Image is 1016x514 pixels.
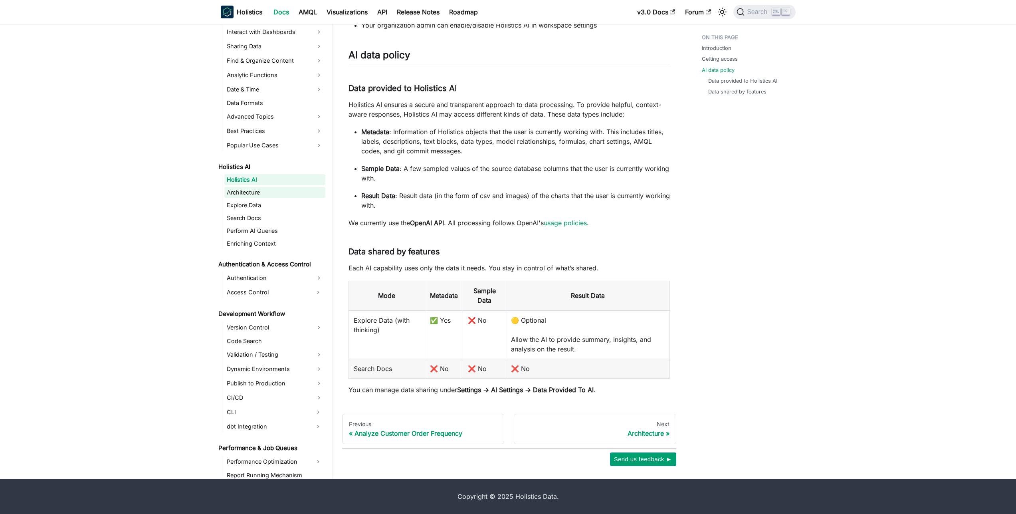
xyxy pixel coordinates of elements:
a: Getting access [702,55,738,63]
li: Your organization admin can enable/disable Holistics AI in workspace settings [361,20,670,30]
a: Forum [680,6,716,18]
strong: Settings -> AI Settings -> Data Provided To AI [457,386,594,394]
a: Explore Data [224,200,325,211]
div: Analyze Customer Order Frequency [349,429,498,437]
th: Mode [349,281,425,311]
a: Development Workflow [216,308,325,320]
a: Date & Time [224,83,325,96]
a: CLI [224,406,311,419]
p: Each AI capability uses only the data it needs. You stay in control of what’s shared. [349,263,670,273]
th: Metadata [425,281,463,311]
p: : A few sampled values of the source database columns that the user is currently working with. [361,164,670,183]
a: Interact with Dashboards [224,26,325,38]
div: Next [521,421,669,428]
td: ❌ No [425,359,463,379]
a: Docs [269,6,294,18]
p: Holistics AI ensures a secure and transparent approach to data processing. To provide helpful, co... [349,100,670,119]
a: dbt Integration [224,420,311,433]
strong: Sample Data [361,165,400,173]
a: AMQL [294,6,322,18]
a: Popular Use Cases [224,139,325,152]
a: Holistics AI [224,174,325,185]
a: Authentication [224,272,325,284]
a: Data Formats [224,97,325,109]
a: usage policies [544,219,587,227]
td: Search Docs [349,359,425,379]
button: Expand sidebar category 'CLI' [311,406,325,419]
a: Perform AI Queries [224,225,325,236]
button: Expand sidebar category 'dbt Integration' [311,420,325,433]
a: Holistics AI [216,161,325,173]
nav: Docs pages [342,414,676,444]
a: Data provided to Holistics AI [708,77,777,85]
div: Previous [349,421,498,428]
a: AI data policy [702,66,735,74]
th: Sample Data [463,281,506,311]
div: Architecture [521,429,669,437]
a: Advanced Topics [224,110,325,123]
h3: Data provided to Holistics AI [349,83,670,93]
td: ❌ No [506,359,669,379]
b: Holistics [237,7,262,17]
a: Visualizations [322,6,372,18]
a: v3.0 Docs [632,6,680,18]
button: Send us feedback ► [610,452,676,466]
td: 🟡 Optional Allow the AI to provide summary, insights, and analysis on the result. [506,310,669,359]
strong: Metadata [361,128,389,136]
a: Performance & Job Queues [216,443,325,454]
a: Enriching Context [224,238,325,249]
a: Data shared by features [708,88,766,95]
a: Report Running Mechanism [224,470,325,481]
a: Best Practices [224,125,325,137]
a: PreviousAnalyze Customer Order Frequency [342,414,505,444]
a: NextArchitecture [514,414,676,444]
button: Switch between dark and light mode (currently light mode) [716,6,729,18]
strong: OpenAI API [410,219,444,227]
p: We currently use the . All processing follows OpenAI's . [349,218,670,228]
strong: Result Data [361,192,395,200]
a: Performance Optimization [224,455,311,468]
a: Roadmap [444,6,483,18]
div: Copyright © 2025 Holistics Data. [254,492,762,501]
a: Release Notes [392,6,444,18]
a: Code Search [224,335,325,347]
td: ❌ No [463,310,506,359]
a: Validation / Testing [224,348,325,361]
a: HolisticsHolistics [221,6,262,18]
td: ❌ No [463,359,506,379]
a: CI/CD [224,391,325,404]
a: Publish to Production [224,377,325,390]
button: Expand sidebar category 'Performance Optimization' [311,455,325,468]
span: Search [745,8,772,16]
a: Access Control [224,286,311,299]
a: Analytic Functions [224,69,325,81]
a: Authentication & Access Control [216,259,325,270]
span: Send us feedback ► [614,454,672,464]
td: Explore Data (with thinking) [349,310,425,359]
a: Architecture [224,187,325,198]
a: Introduction [702,44,731,52]
td: ✅ Yes [425,310,463,359]
a: Version Control [224,321,325,334]
p: : Information of Holistics objects that the user is currently working with. This includes titles,... [361,127,670,156]
p: You can manage data sharing under . [349,385,670,395]
h2: AI data policy [349,49,670,64]
a: API [372,6,392,18]
h3: Data shared by features [349,247,670,257]
p: : Result data (in the form of csv and images) of the charts that the user is currently working with. [361,191,670,210]
a: Sharing Data [224,40,325,53]
button: Search (Ctrl+K) [733,5,795,19]
img: Holistics [221,6,234,18]
button: Expand sidebar category 'Access Control' [311,286,325,299]
a: Dynamic Environments [224,363,325,375]
a: Find & Organize Content [224,54,325,67]
kbd: K [782,8,790,15]
a: Search Docs [224,212,325,224]
th: Result Data [506,281,669,311]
